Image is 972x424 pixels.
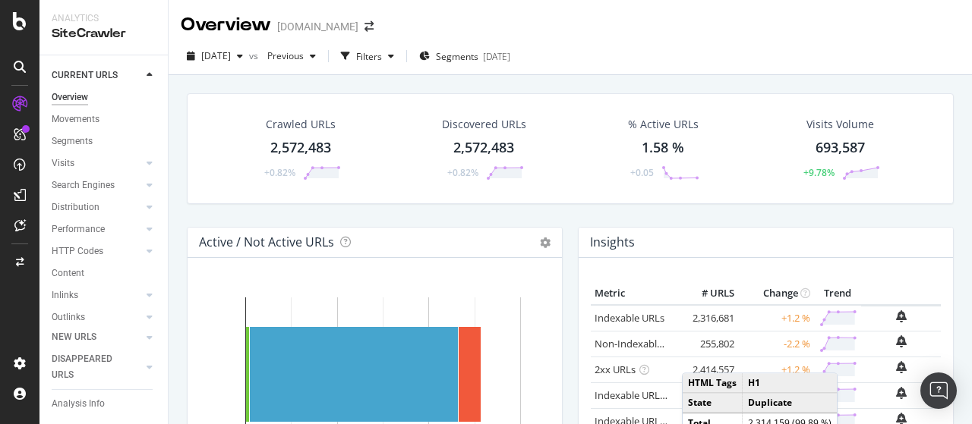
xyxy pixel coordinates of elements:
[540,237,551,248] i: Options
[52,329,96,345] div: NEW URLS
[356,50,382,63] div: Filters
[677,305,738,331] td: 2,316,681
[453,138,514,158] div: 2,572,483
[52,265,157,281] a: Content
[52,111,157,127] a: Movements
[896,387,907,399] div: bell-plus
[52,177,115,193] div: Search Engines
[52,221,142,237] a: Performance
[52,243,103,259] div: HTTP Codes
[677,382,738,408] td: 2,315,772
[896,335,907,347] div: bell-plus
[270,138,331,158] div: 2,572,483
[590,232,635,253] h4: Insights
[52,221,105,237] div: Performance
[677,282,738,305] th: # URLS
[483,50,510,63] div: [DATE]
[683,393,743,413] td: State
[738,305,814,331] td: +1.2 %
[52,329,142,345] a: NEW URLS
[738,282,814,305] th: Change
[436,50,478,63] span: Segments
[803,166,835,179] div: +9.78%
[52,309,142,325] a: Outlinks
[677,331,738,356] td: 255,802
[595,388,721,402] a: Indexable URLs with Bad H1
[201,49,231,62] span: 2025 Sep. 15th
[52,351,142,383] a: DISAPPEARED URLS
[628,117,699,132] div: % Active URLs
[264,166,295,179] div: +0.82%
[814,282,861,305] th: Trend
[52,111,99,127] div: Movements
[806,117,874,132] div: Visits Volume
[52,351,128,383] div: DISAPPEARED URLS
[52,155,74,171] div: Visits
[261,49,304,62] span: Previous
[896,310,907,322] div: bell-plus
[52,396,105,412] div: Analysis Info
[261,44,322,68] button: Previous
[335,44,400,68] button: Filters
[364,21,374,32] div: arrow-right-arrow-left
[52,199,99,215] div: Distribution
[52,199,142,215] a: Distribution
[181,44,249,68] button: [DATE]
[266,117,336,132] div: Crawled URLs
[199,232,334,253] h4: Active / Not Active URLs
[52,68,142,83] a: CURRENT URLS
[738,356,814,382] td: +1.2 %
[683,373,743,393] td: HTML Tags
[52,133,93,149] div: Segments
[249,49,261,62] span: vs
[896,361,907,373] div: bell-plus
[52,243,142,259] a: HTTP Codes
[920,372,957,409] div: Open Intercom Messenger
[52,68,118,83] div: CURRENT URLS
[52,177,142,193] a: Search Engines
[52,25,156,42] div: SiteCrawler
[591,282,677,305] th: Metric
[677,356,738,382] td: 2,414,557
[743,393,838,413] td: Duplicate
[52,12,156,25] div: Analytics
[52,287,142,303] a: Inlinks
[642,138,684,158] div: 1.58 %
[52,396,157,412] a: Analysis Info
[738,331,814,356] td: -2.2 %
[595,311,664,325] a: Indexable URLs
[816,138,865,158] div: 693,587
[595,337,687,350] a: Non-Indexable URLs
[181,12,271,38] div: Overview
[52,287,78,303] div: Inlinks
[277,19,358,34] div: [DOMAIN_NAME]
[52,155,142,171] a: Visits
[447,166,478,179] div: +0.82%
[413,44,516,68] button: Segments[DATE]
[52,265,84,281] div: Content
[442,117,526,132] div: Discovered URLs
[52,90,88,105] div: Overview
[743,373,838,393] td: H1
[52,133,157,149] a: Segments
[52,90,157,105] a: Overview
[52,309,85,325] div: Outlinks
[595,363,636,376] a: 2xx URLs
[630,166,654,179] div: +0.05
